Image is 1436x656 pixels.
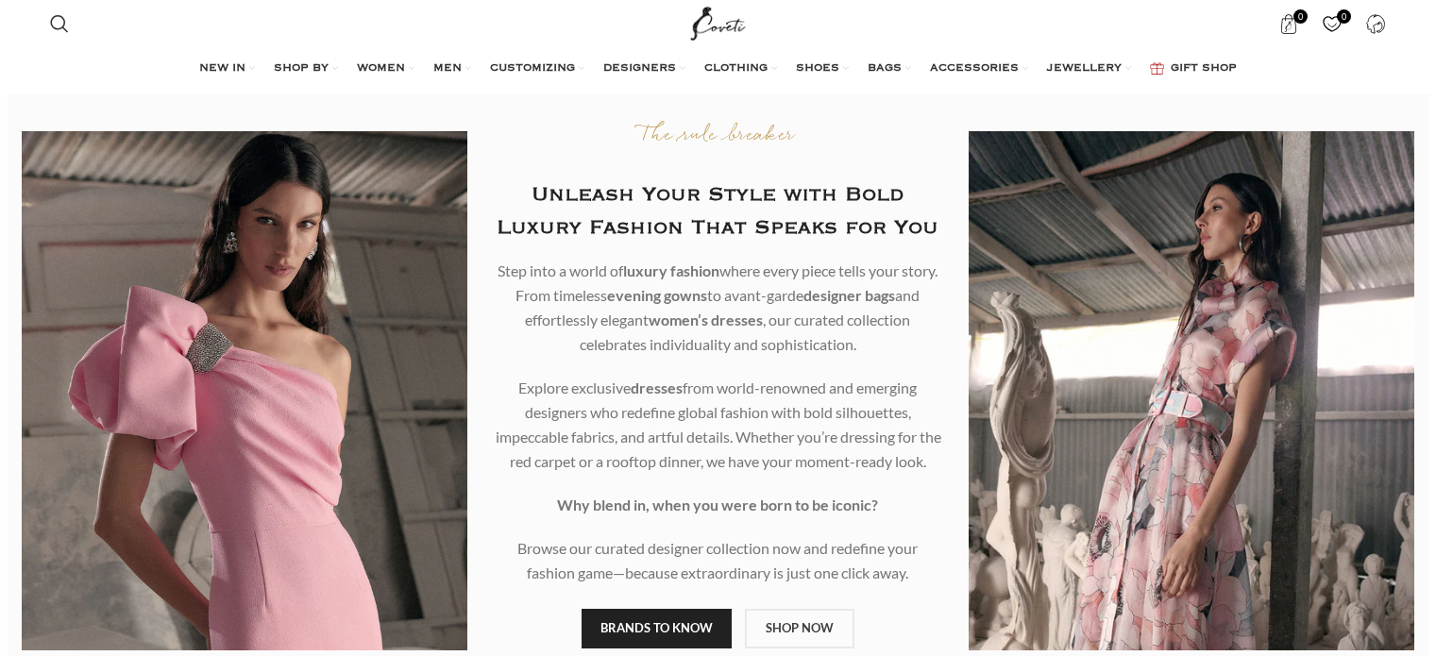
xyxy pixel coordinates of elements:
a: Search [41,5,78,42]
p: Browse our curated designer collection now and redefine your fashion game—because extraordinary i... [496,536,941,585]
h2: Unleash Your Style with Bold Luxury Fashion That Speaks for You [496,178,941,244]
b: women’s dresses [649,311,763,328]
a: Site logo [686,14,750,30]
a: BRANDS TO KNOW [582,609,732,648]
span: WOMEN [357,61,405,76]
a: GIFT SHOP [1150,50,1237,88]
span: SHOES [796,61,839,76]
span: JEWELLERY [1047,61,1122,76]
span: GIFT SHOP [1171,61,1237,76]
span: SHOP BY [274,61,329,76]
a: NEW IN [199,50,255,88]
a: ACCESSORIES [930,50,1028,88]
b: dresses [631,378,683,396]
p: Step into a world of where every piece tells your story. From timeless to avant-garde and effortl... [496,259,941,357]
span: 0 [1293,9,1308,24]
span: 0 [1337,9,1351,24]
span: MEN [433,61,462,76]
b: luxury fashion [623,261,719,279]
span: NEW IN [199,61,245,76]
a: CLOTHING [704,50,777,88]
span: DESIGNERS [603,61,676,76]
img: GiftBag [1150,62,1164,75]
a: DESIGNERS [603,50,685,88]
a: SHOP NOW [745,609,854,648]
a: 0 [1313,5,1352,42]
div: Main navigation [41,50,1395,88]
a: SHOES [796,50,849,88]
a: JEWELLERY [1047,50,1131,88]
span: BAGS [868,61,902,76]
a: SHOP BY [274,50,338,88]
a: BAGS [868,50,911,88]
b: evening gowns [607,286,707,304]
a: MEN [433,50,471,88]
div: My Wishlist [1313,5,1352,42]
span: CUSTOMIZING [490,61,575,76]
a: CUSTOMIZING [490,50,584,88]
strong: Why blend in, when you were born to be iconic? [557,496,878,513]
span: ACCESSORIES [930,61,1019,76]
p: The rule breaker [496,123,941,150]
a: WOMEN [357,50,414,88]
p: Explore exclusive from world-renowned and emerging designers who redefine global fashion with bol... [496,376,941,474]
b: designer bags [803,286,895,304]
span: CLOTHING [704,61,768,76]
a: 0 [1270,5,1309,42]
